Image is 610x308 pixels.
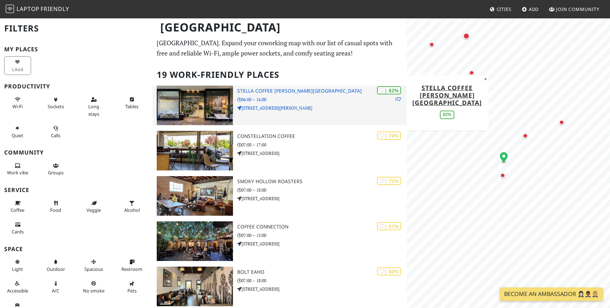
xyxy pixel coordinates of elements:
[41,5,69,13] span: Friendly
[546,3,602,16] a: Join Community
[42,256,69,275] button: Outdoor
[237,232,407,239] p: 07:00 – 15:00
[157,221,233,261] img: Coffee Connection
[83,287,104,294] span: Smoke free
[4,197,31,216] button: Coffee
[157,176,233,216] img: Smoky Hollow Roasters
[119,256,145,275] button: Restroom
[157,64,402,86] h2: 19 Work-Friendly Places
[237,286,407,292] p: [STREET_ADDRESS]
[237,240,407,247] p: [STREET_ADDRESS]
[84,266,103,272] span: Spacious
[80,256,107,275] button: Spacious
[119,94,145,112] button: Tables
[557,118,566,127] div: Map marker
[80,94,107,120] button: Long stays
[42,197,69,216] button: Food
[4,219,31,238] button: Cards
[427,40,436,49] div: Map marker
[124,207,140,213] span: Alcohol
[237,187,407,193] p: 07:00 – 18:00
[519,3,542,16] a: Add
[4,83,148,90] h3: Productivity
[17,5,40,13] span: Laptop
[4,122,31,141] button: Quiet
[497,6,512,12] span: Cities
[86,207,101,213] span: Veggie
[4,46,148,53] h3: My Places
[7,169,28,176] span: People working
[237,96,407,103] p: 06:00 – 16:00
[12,266,23,272] span: Natural light
[157,131,233,170] img: Constellation Coffee
[48,103,64,110] span: Power sockets
[7,287,28,294] span: Accessible
[4,278,31,296] button: Accessible
[556,6,599,12] span: Join Community
[152,86,407,125] a: Stella Coffee Beverly Hills | 82% 1 Stella Coffee [PERSON_NAME][GEOGRAPHIC_DATA] 06:00 – 16:00 [S...
[237,269,407,275] h3: BOLT EaHo
[48,169,64,176] span: Group tables
[42,278,69,296] button: A/C
[6,5,14,13] img: LaptopFriendly
[4,149,148,156] h3: Community
[152,176,407,216] a: Smoky Hollow Roasters | 72% Smoky Hollow Roasters 07:00 – 18:00 [STREET_ADDRESS]
[152,267,407,306] a: BOLT EaHo | 60% BOLT EaHo 07:00 – 18:00 [STREET_ADDRESS]
[157,86,233,125] img: Stella Coffee Beverly Hills
[119,197,145,216] button: Alcohol
[440,111,454,119] div: 82%
[80,197,107,216] button: Veggie
[237,195,407,202] p: [STREET_ADDRESS]
[4,256,31,275] button: Light
[12,132,23,139] span: Quiet
[377,222,401,230] div: | 61%
[157,267,233,306] img: BOLT EaHo
[125,103,138,110] span: Work-friendly tables
[11,207,24,213] span: Coffee
[50,207,61,213] span: Food
[4,94,31,112] button: Wi-Fi
[119,278,145,296] button: Pets
[42,94,69,112] button: Sockets
[521,132,530,140] div: Map marker
[377,86,401,94] div: | 82%
[127,287,137,294] span: Pet friendly
[121,266,142,272] span: Restroom
[12,228,24,235] span: Credit cards
[237,150,407,157] p: [STREET_ADDRESS]
[6,3,69,16] a: LaptopFriendly LaptopFriendly
[4,18,148,39] h2: Filters
[377,132,401,140] div: | 74%
[52,287,59,294] span: Air conditioned
[4,160,31,179] button: Work vibe
[42,160,69,179] button: Groups
[155,18,405,37] h1: [GEOGRAPHIC_DATA]
[51,132,60,139] span: Video/audio calls
[4,187,148,193] h3: Service
[237,224,407,230] h3: Coffee Connection
[4,246,148,252] h3: Space
[412,83,482,106] a: Stella Coffee [PERSON_NAME][GEOGRAPHIC_DATA]
[237,179,407,185] h3: Smoky Hollow Roasters
[237,105,407,111] p: [STREET_ADDRESS][PERSON_NAME]
[12,103,23,110] span: Stable Wi-Fi
[152,131,407,170] a: Constellation Coffee | 74% Constellation Coffee 07:00 – 17:00 [STREET_ADDRESS]
[47,266,65,272] span: Outdoor area
[237,133,407,139] h3: Constellation Coffee
[462,31,471,41] div: Map marker
[377,177,401,185] div: | 72%
[498,171,507,180] div: Map marker
[152,221,407,261] a: Coffee Connection | 61% Coffee Connection 07:00 – 15:00 [STREET_ADDRESS]
[237,88,407,94] h3: Stella Coffee [PERSON_NAME][GEOGRAPHIC_DATA]
[467,69,476,77] div: Map marker
[482,75,489,83] button: Close popup
[529,6,539,12] span: Add
[42,122,69,141] button: Calls
[500,152,508,164] div: Map marker
[487,3,514,16] a: Cities
[237,141,407,148] p: 07:00 – 17:00
[80,278,107,296] button: No smoke
[377,267,401,275] div: | 60%
[395,96,401,103] p: 1
[237,277,407,284] p: 07:00 – 18:00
